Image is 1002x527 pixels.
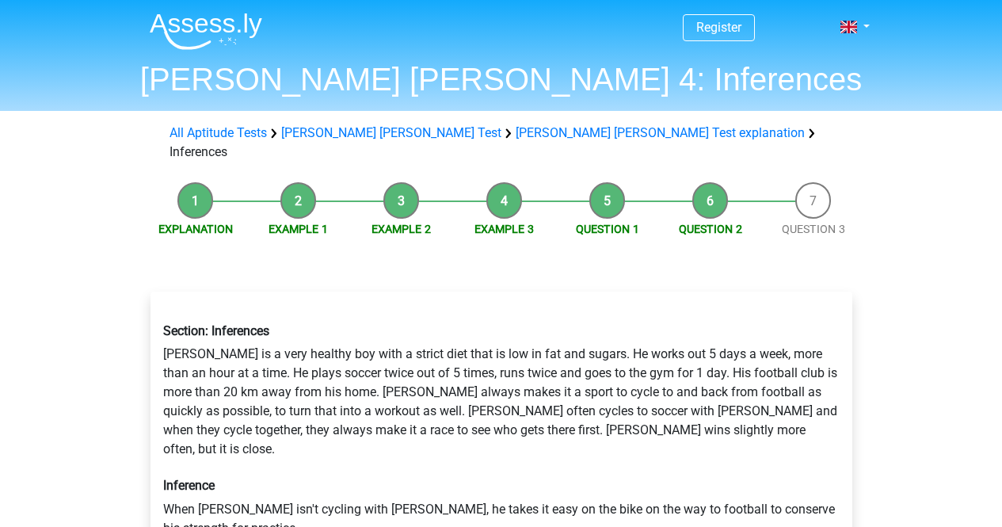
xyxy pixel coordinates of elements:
[371,223,431,235] a: Example 2
[150,13,262,50] img: Assessly
[137,60,866,98] h1: [PERSON_NAME] [PERSON_NAME] 4: Inferences
[170,125,267,140] a: All Aptitude Tests
[474,223,534,235] a: Example 3
[269,223,328,235] a: Example 1
[516,125,805,140] a: [PERSON_NAME] [PERSON_NAME] Test explanation
[576,223,639,235] a: Question 1
[281,125,501,140] a: [PERSON_NAME] [PERSON_NAME] Test
[158,223,233,235] a: Explanation
[163,478,840,493] h6: Inference
[679,223,742,235] a: Question 2
[163,124,840,162] div: Inferences
[163,323,840,338] h6: Section: Inferences
[782,223,845,235] a: Question 3
[696,20,741,35] a: Register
